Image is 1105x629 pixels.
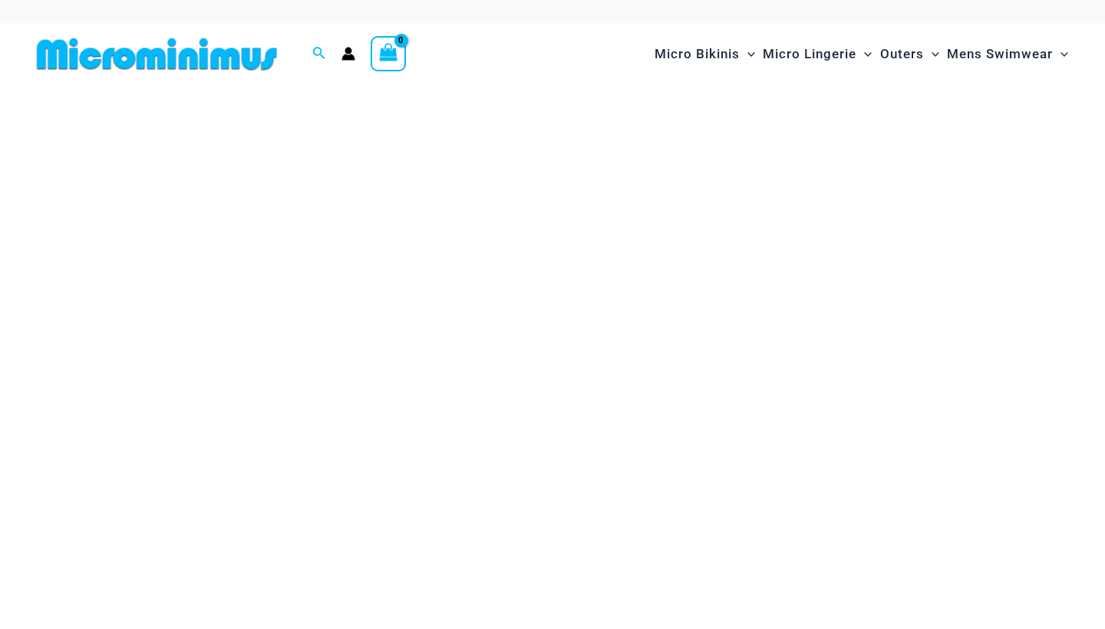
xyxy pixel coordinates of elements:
[856,35,872,74] span: Menu Toggle
[947,35,1053,74] span: Mens Swimwear
[876,31,943,77] a: OutersMenu ToggleMenu Toggle
[763,35,856,74] span: Micro Lingerie
[1053,35,1068,74] span: Menu Toggle
[371,36,406,71] a: View Shopping Cart, empty
[655,35,740,74] span: Micro Bikinis
[880,35,924,74] span: Outers
[651,31,759,77] a: Micro BikinisMenu ToggleMenu Toggle
[31,37,283,71] img: MM SHOP LOGO FLAT
[759,31,876,77] a: Micro LingerieMenu ToggleMenu Toggle
[648,28,1074,80] nav: Site Navigation
[943,31,1072,77] a: Mens SwimwearMenu ToggleMenu Toggle
[312,44,326,64] a: Search icon link
[924,35,939,74] span: Menu Toggle
[740,35,755,74] span: Menu Toggle
[341,47,355,61] a: Account icon link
